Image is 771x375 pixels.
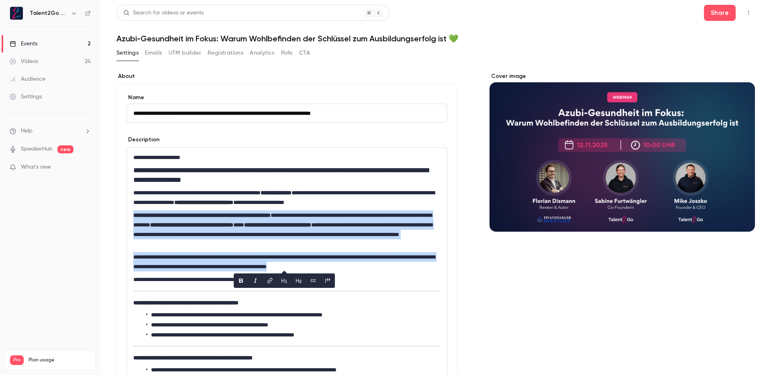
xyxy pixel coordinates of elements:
img: Talent2Go GmbH [10,7,23,20]
button: Emails [145,47,162,59]
div: Events [10,40,37,48]
button: italic [249,274,262,287]
label: Name [126,94,447,102]
button: Analytics [250,47,275,59]
button: blockquote [321,274,334,287]
h6: Talent2Go GmbH [30,9,67,17]
a: SpeakerHub [21,145,53,153]
div: Audience [10,75,45,83]
button: Registrations [208,47,243,59]
label: Cover image [490,72,755,80]
span: new [57,145,73,153]
label: Description [126,136,159,144]
button: CTA [299,47,310,59]
label: About [116,72,457,80]
span: Help [21,127,33,135]
button: Share [704,5,736,21]
button: link [263,274,276,287]
span: Pro [10,355,24,365]
div: Settings [10,93,42,101]
button: Polls [281,47,293,59]
button: UTM builder [169,47,201,59]
section: Cover image [490,72,755,232]
li: help-dropdown-opener [10,127,91,135]
button: bold [235,274,247,287]
h1: Azubi-Gesundheit im Fokus: Warum Wohlbefinden der Schlüssel zum Ausbildungserfolg ist 💚 [116,34,755,43]
button: Settings [116,47,139,59]
span: What's new [21,163,51,171]
div: Search for videos or events [123,9,204,17]
span: Plan usage [29,357,90,363]
div: Videos [10,57,38,65]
